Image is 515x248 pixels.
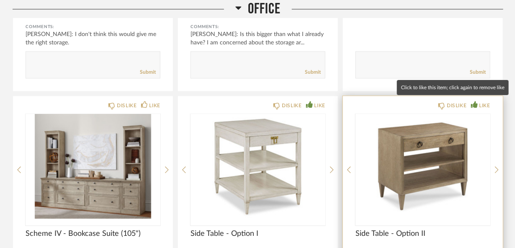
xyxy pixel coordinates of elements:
a: Submit [470,69,486,76]
div: LIKE [479,101,490,110]
div: DISLIKE [117,101,136,110]
span: Side Table - Option I [191,229,325,238]
div: Comments: [191,23,325,31]
div: DISLIKE [447,101,466,110]
a: Submit [140,69,156,76]
span: Scheme IV - Bookcase Suite (105") [26,229,160,238]
div: DISLIKE [282,101,301,110]
a: Submit [305,69,321,76]
img: undefined [355,114,490,219]
div: [PERSON_NAME]: Is this bigger than what I already have? I am concerned about the storage ar... [191,30,325,47]
span: Side Table - Option II [355,229,490,238]
img: undefined [191,114,325,219]
div: LIKE [314,101,325,110]
div: LIKE [149,101,160,110]
div: 0 [191,114,325,219]
div: [PERSON_NAME]: I don't think this would give me the right storage. [26,30,160,47]
img: undefined [26,114,160,219]
div: 0 [355,114,490,219]
div: Comments: [26,23,160,31]
div: 0 [26,114,160,219]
